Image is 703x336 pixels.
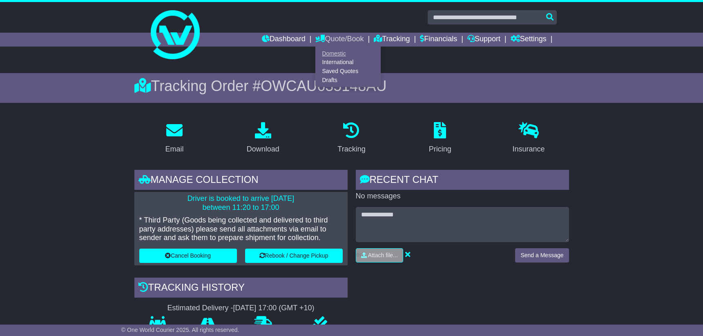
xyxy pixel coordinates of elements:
a: Dashboard [262,33,306,47]
div: Tracking history [134,278,348,300]
a: International [316,58,380,67]
a: Settings [511,33,547,47]
a: Financials [420,33,457,47]
div: Manage collection [134,170,348,192]
button: Send a Message [515,248,569,263]
div: Pricing [429,144,451,155]
a: Insurance [507,119,550,158]
a: Support [467,33,500,47]
a: Quote/Book [315,33,364,47]
a: Drafts [316,76,380,85]
span: OWCAU635148AU [261,78,386,94]
div: Email [165,144,183,155]
div: Tracking [337,144,365,155]
a: Domestic [316,49,380,58]
div: Quote/Book [315,47,381,87]
div: RECENT CHAT [356,170,569,192]
a: Tracking [374,33,410,47]
a: Download [241,119,285,158]
a: Saved Quotes [316,67,380,76]
div: [DATE] 17:00 (GMT +10) [233,304,315,313]
p: * Third Party (Goods being collected and delivered to third party addresses) please send all atta... [139,216,343,243]
div: Download [247,144,279,155]
div: Insurance [513,144,545,155]
p: Driver is booked to arrive [DATE] between 11:20 to 17:00 [139,194,343,212]
button: Cancel Booking [139,249,237,263]
span: © One World Courier 2025. All rights reserved. [121,327,239,333]
div: Tracking Order # [134,77,569,95]
a: Tracking [332,119,370,158]
div: Estimated Delivery - [134,304,348,313]
a: Email [160,119,189,158]
p: No messages [356,192,569,201]
a: Pricing [424,119,457,158]
button: Rebook / Change Pickup [245,249,343,263]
